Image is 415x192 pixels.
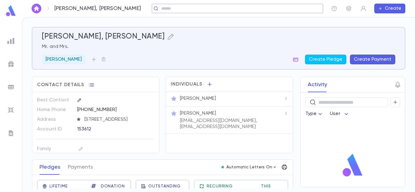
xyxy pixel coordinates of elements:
[68,160,93,175] button: Payments
[7,83,15,91] img: batches_grey.339ca447c9d9533ef1741baa751efc33.svg
[148,184,181,189] span: Outstanding
[374,4,405,13] button: Create
[7,130,15,137] img: letters_grey.7941b92b52307dd3b8a917253454ce1c.svg
[7,60,15,68] img: campaigns_grey.99e729a5f7ee94e3726e6486bddda8f1.svg
[37,95,72,105] p: Best Contact
[82,116,155,123] span: [STREET_ADDRESS]
[7,37,15,45] img: reports_grey.c525e4749d1bce6a11f5fe2a8de1b229.svg
[37,82,84,88] span: Contact Details
[37,105,72,115] p: Home Phone
[219,163,280,171] button: Automatic Letters On
[180,96,216,102] p: [PERSON_NAME]
[171,81,202,87] span: Individuals
[305,111,317,116] span: Type
[180,110,216,116] p: [PERSON_NAME]
[308,77,327,92] button: Activity
[42,44,395,50] p: Mr. and Mrs.
[42,55,85,64] div: [PERSON_NAME]
[39,160,60,175] button: Pledges
[7,106,15,114] img: imports_grey.530a8a0e642e233f2baf0ef88e8c9fcb.svg
[305,108,324,120] div: Type
[305,55,346,64] button: Create Pledge
[350,55,395,64] button: Create Payment
[340,153,365,177] img: logo
[226,165,273,170] p: Automatic Letters On
[77,105,154,114] div: [PHONE_NUMBER]
[46,56,82,62] p: [PERSON_NAME]
[37,124,72,134] p: Account ID
[330,111,340,116] span: User
[37,115,72,124] p: Address
[330,108,350,120] div: User
[37,144,72,154] p: Family
[54,5,141,12] p: [PERSON_NAME], [PERSON_NAME]
[180,118,284,130] p: [EMAIL_ADDRESS][DOMAIN_NAME], [EMAIL_ADDRESS][DOMAIN_NAME]
[77,124,139,133] div: 153612
[5,5,17,17] img: logo
[33,6,40,11] img: home_white.a664292cf8c1dea59945f0da9f25487c.svg
[42,32,165,41] h5: [PERSON_NAME], [PERSON_NAME]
